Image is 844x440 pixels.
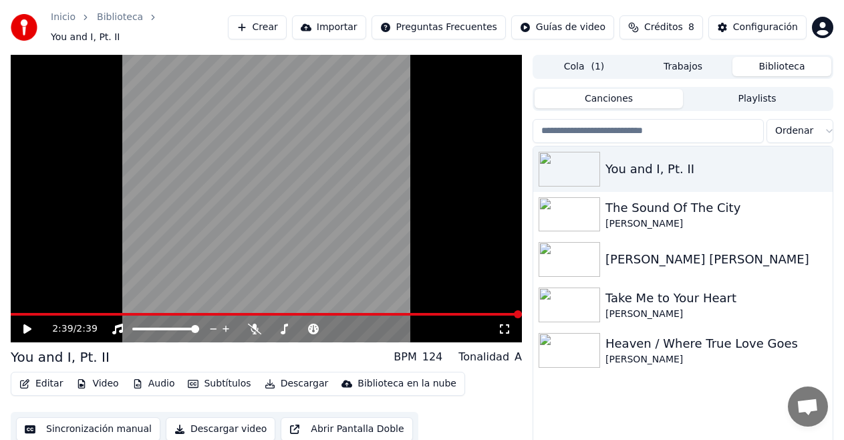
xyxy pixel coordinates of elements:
button: Biblioteca [732,57,831,76]
div: Biblioteca en la nube [358,377,456,391]
button: Playlists [683,89,831,108]
span: 2:39 [52,322,73,336]
button: Trabajos [634,57,732,76]
button: Importar [292,15,366,39]
button: Cola [535,57,634,76]
div: [PERSON_NAME] [605,308,827,321]
div: [PERSON_NAME] [605,353,827,366]
div: BPM [394,349,416,365]
div: You and I, Pt. II [605,160,827,179]
div: Heaven / Where True Love Goes [605,334,827,353]
button: Créditos8 [619,15,703,39]
div: 124 [422,349,443,365]
div: [PERSON_NAME] [PERSON_NAME] [605,250,827,269]
button: Editar [14,374,68,393]
div: You and I, Pt. II [11,348,110,366]
span: 2:39 [76,322,97,336]
span: 8 [688,21,694,34]
button: Canciones [535,89,683,108]
button: Guías de video [511,15,614,39]
div: The Sound Of The City [605,199,827,217]
button: Audio [127,374,180,393]
a: Inicio [51,11,76,24]
span: Créditos [644,21,683,34]
a: Biblioteca [97,11,143,24]
button: Crear [228,15,287,39]
div: A [515,349,522,365]
div: Take Me to Your Heart [605,289,827,308]
button: Configuración [708,15,807,39]
nav: breadcrumb [51,11,228,44]
img: youka [11,14,37,41]
span: You and I, Pt. II [51,31,120,44]
div: Configuración [733,21,798,34]
div: Tonalidad [458,349,509,365]
a: Chat abierto [788,387,828,427]
span: Ordenar [775,124,813,138]
button: Preguntas Frecuentes [372,15,506,39]
button: Subtítulos [182,374,256,393]
div: [PERSON_NAME] [605,217,827,231]
div: / [52,322,84,336]
span: ( 1 ) [591,60,604,74]
button: Descargar [259,374,334,393]
button: Video [71,374,124,393]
